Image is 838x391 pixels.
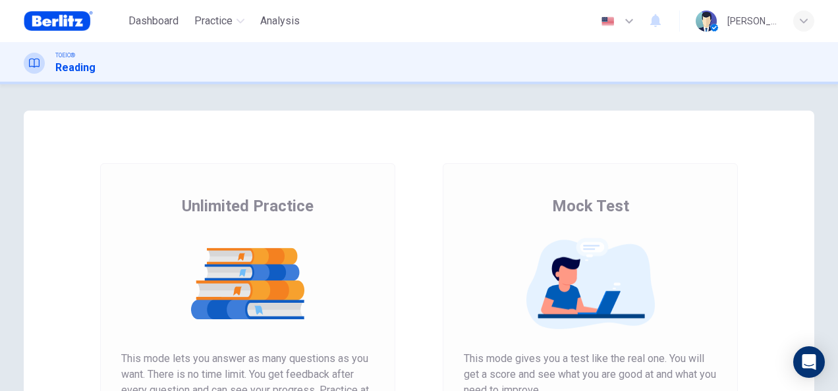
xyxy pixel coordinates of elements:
span: Practice [194,13,233,29]
img: Berlitz Brasil logo [24,8,93,34]
span: Dashboard [128,13,179,29]
a: Berlitz Brasil logo [24,8,123,34]
button: Practice [189,9,250,33]
img: en [600,16,616,26]
div: Open Intercom Messenger [793,346,825,378]
span: TOEIC® [55,51,75,60]
img: Profile picture [696,11,717,32]
button: Analysis [255,9,305,33]
span: Analysis [260,13,300,29]
div: [PERSON_NAME] [727,13,777,29]
button: Dashboard [123,9,184,33]
h1: Reading [55,60,96,76]
span: Unlimited Practice [182,195,314,217]
span: Mock Test [552,195,629,217]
